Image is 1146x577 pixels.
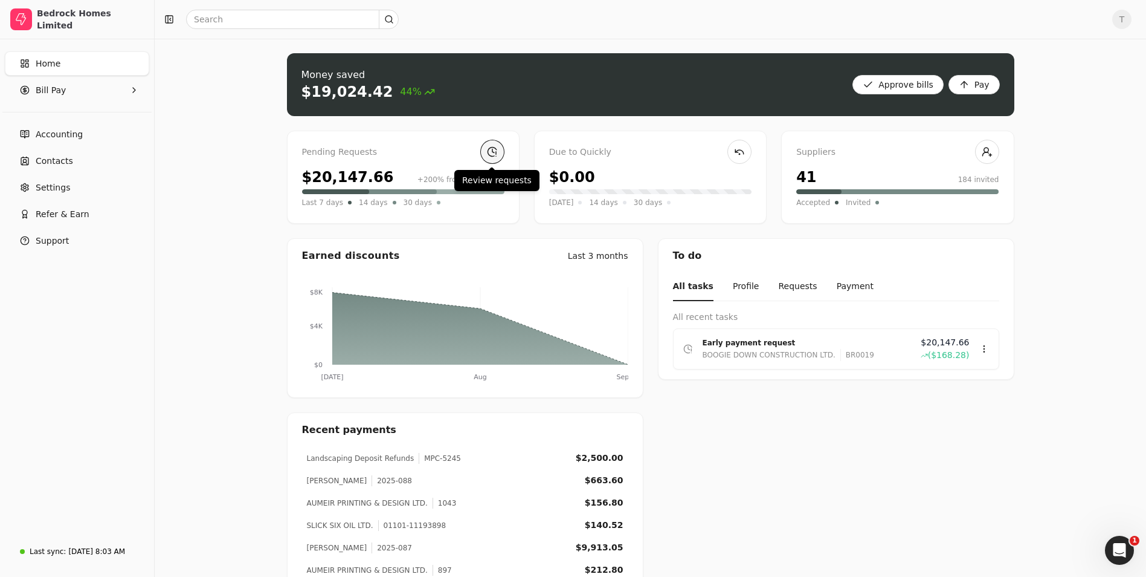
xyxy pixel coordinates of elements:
div: To do [658,239,1014,273]
input: Search [186,10,399,29]
div: Recent payments [288,413,643,447]
tspan: Aug [474,373,486,381]
div: 1043 [433,498,457,509]
div: AUMEIR PRINTING & DESIGN LTD. [307,565,428,576]
span: Settings [36,181,70,194]
button: Support [5,229,149,253]
span: Refer & Earn [36,208,89,221]
div: SLICK SIX OIL LTD. [307,520,373,531]
button: Payment [837,273,874,301]
div: Bedrock Homes Limited [37,7,144,31]
div: Pending Requests [302,146,504,159]
iframe: Intercom live chat [1105,536,1134,565]
div: $212.80 [585,564,623,576]
span: Contacts [36,155,73,168]
button: Requests [778,273,817,301]
span: Last 7 days [302,197,344,209]
div: $20,147.66 [302,166,394,188]
span: Support [36,235,69,247]
div: AUMEIR PRINTING & DESIGN LTD. [307,498,428,509]
span: Home [36,57,60,70]
tspan: [DATE] [321,373,343,381]
div: Landscaping Deposit Refunds [307,453,414,464]
span: 14 days [589,197,617,209]
div: 41 [796,166,816,188]
button: Bill Pay [5,78,149,102]
button: T [1112,10,1132,29]
a: Accounting [5,122,149,146]
div: Earned discounts [302,249,400,263]
div: Early payment request [703,337,911,349]
div: [DATE] 8:03 AM [68,546,125,557]
a: Contacts [5,149,149,173]
tspan: $8K [309,288,323,296]
span: Invited [846,197,871,209]
button: Pay [948,75,1000,94]
p: Review requests [462,174,532,187]
div: $0.00 [549,166,595,188]
span: [DATE] [549,197,574,209]
div: $2,500.00 [576,452,623,465]
span: Accepted [796,197,830,209]
a: Home [5,51,149,76]
a: Settings [5,175,149,200]
div: [PERSON_NAME] [307,475,367,486]
span: Bill Pay [36,84,66,97]
div: $663.60 [585,474,623,487]
div: MPC-5245 [419,453,461,464]
div: Due to Quickly [549,146,752,159]
span: ($168.28) [928,349,970,362]
span: 14 days [359,197,387,209]
div: Last sync: [30,546,66,557]
div: Suppliers [796,146,999,159]
div: Money saved [301,68,435,82]
span: 30 days [634,197,662,209]
button: All tasks [673,273,713,301]
button: Approve bills [852,75,944,94]
div: 184 invited [958,174,999,185]
div: +200% from last month [417,174,504,185]
tspan: Sep [616,373,629,381]
span: $20,147.66 [921,336,969,349]
tspan: $0 [314,361,323,369]
div: 2025-088 [372,475,412,486]
div: 01101-11193898 [378,520,446,531]
div: BOOGIE DOWN CONSTRUCTION LTD. [703,349,835,361]
button: Profile [733,273,759,301]
div: Last 3 months [568,250,628,262]
span: 44% [400,85,435,99]
div: $19,024.42 [301,82,393,102]
button: Refer & Earn [5,202,149,226]
div: 2025-087 [372,543,412,553]
div: All recent tasks [673,311,999,324]
div: $156.80 [585,497,623,509]
div: 897 [433,565,452,576]
a: Last sync:[DATE] 8:03 AM [5,541,149,562]
div: $9,913.05 [576,541,623,554]
span: Accounting [36,128,83,141]
span: 30 days [404,197,432,209]
div: [PERSON_NAME] [307,543,367,553]
div: $140.52 [585,519,623,532]
span: 1 [1130,536,1139,546]
div: BR0019 [840,349,874,361]
tspan: $4K [309,322,323,330]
